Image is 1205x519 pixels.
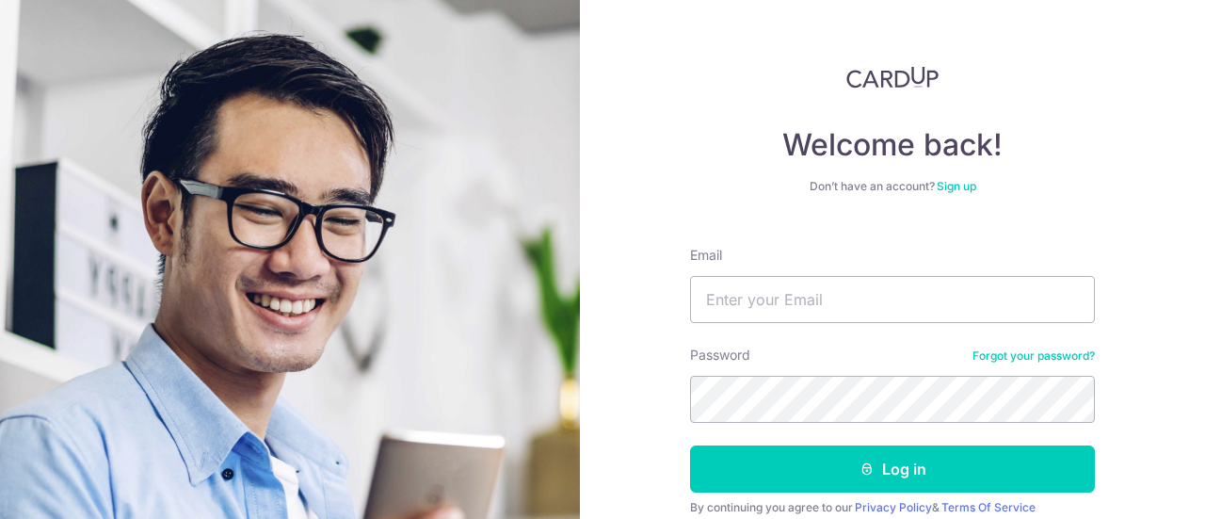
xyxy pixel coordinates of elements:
[941,500,1036,514] a: Terms Of Service
[937,179,976,193] a: Sign up
[690,346,750,365] label: Password
[690,276,1095,323] input: Enter your Email
[690,446,1095,493] button: Log in
[846,66,939,89] img: CardUp Logo
[690,179,1095,194] div: Don’t have an account?
[690,126,1095,164] h4: Welcome back!
[690,246,722,265] label: Email
[690,500,1095,515] div: By continuing you agree to our &
[972,349,1095,364] a: Forgot your password?
[855,500,932,514] a: Privacy Policy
